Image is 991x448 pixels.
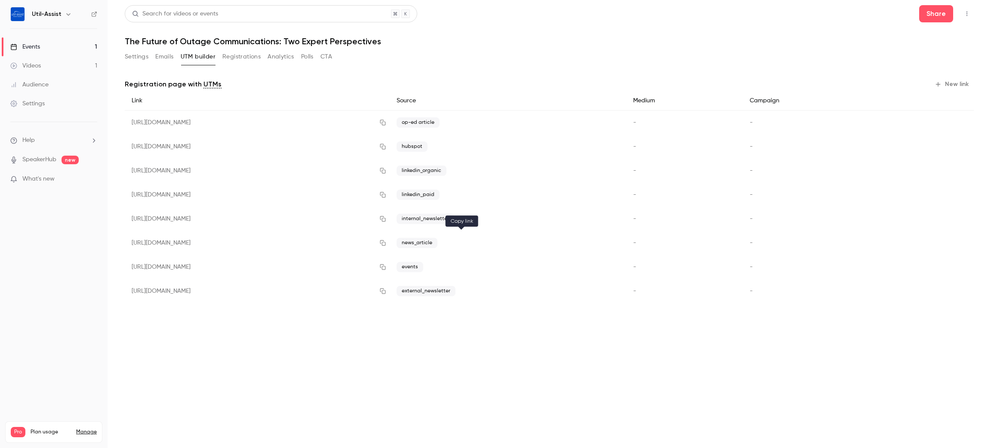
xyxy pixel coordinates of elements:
span: - [633,192,636,198]
span: - [633,240,636,246]
div: Search for videos or events [132,9,218,18]
span: internal_newsletter [397,214,454,224]
button: Settings [125,50,148,64]
div: Settings [10,99,45,108]
button: UTM builder [181,50,215,64]
a: UTMs [203,79,222,89]
span: events [397,262,423,272]
span: news_article [397,238,437,248]
div: [URL][DOMAIN_NAME] [125,255,390,279]
span: - [633,264,636,270]
p: Registration page with [125,79,222,89]
span: - [750,168,753,174]
a: SpeakerHub [22,155,56,164]
span: - [750,192,753,198]
div: [URL][DOMAIN_NAME] [125,279,390,303]
div: Videos [10,61,41,70]
button: Polls [301,50,314,64]
span: - [633,288,636,294]
iframe: Noticeable Trigger [87,175,97,183]
button: CTA [320,50,332,64]
div: Medium [626,91,742,110]
span: linkedin_paid [397,190,440,200]
span: - [633,168,636,174]
div: Link [125,91,390,110]
span: - [750,144,753,150]
span: linkedin_organic [397,166,446,176]
span: hubspot [397,141,428,152]
span: Help [22,136,35,145]
span: - [633,120,636,126]
span: - [633,144,636,150]
div: [URL][DOMAIN_NAME] [125,183,390,207]
button: Registrations [222,50,261,64]
span: new [62,156,79,164]
span: - [750,288,753,294]
div: [URL][DOMAIN_NAME] [125,231,390,255]
button: Share [919,5,953,22]
div: Source [390,91,627,110]
div: [URL][DOMAIN_NAME] [125,159,390,183]
span: external_newsletter [397,286,455,296]
span: - [750,216,753,222]
div: Campaign [743,91,884,110]
span: Plan usage [31,429,71,436]
span: op-ed article [397,117,440,128]
div: [URL][DOMAIN_NAME] [125,110,390,135]
h1: The Future of Outage Communications: Two Expert Perspectives [125,36,974,46]
span: - [750,120,753,126]
div: Audience [10,80,49,89]
img: Util-Assist [11,7,25,21]
span: - [750,240,753,246]
a: Manage [76,429,97,436]
button: Analytics [268,50,294,64]
span: - [750,264,753,270]
h6: Util-Assist [32,10,62,18]
span: - [633,216,636,222]
span: Pro [11,427,25,437]
div: [URL][DOMAIN_NAME] [125,135,390,159]
button: New link [931,77,974,91]
div: [URL][DOMAIN_NAME] [125,207,390,231]
button: Emails [155,50,173,64]
span: What's new [22,175,55,184]
li: help-dropdown-opener [10,136,97,145]
div: Events [10,43,40,51]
